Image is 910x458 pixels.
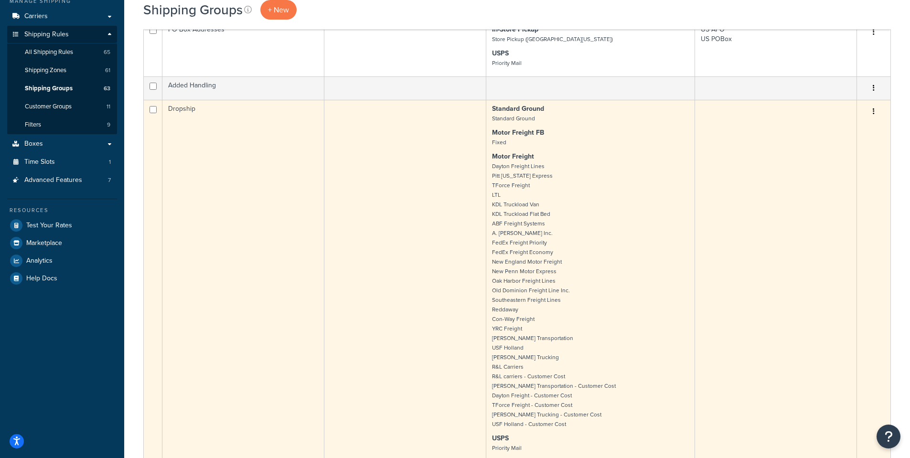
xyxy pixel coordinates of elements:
span: Time Slots [24,158,55,166]
span: Advanced Features [24,176,82,184]
span: Filters [25,121,41,129]
span: 65 [104,48,110,56]
small: Store Pickup ([GEOGRAPHIC_DATA][US_STATE]) [492,35,613,43]
small: Dayton Freight Lines Pitt [US_STATE] Express TForce Freight LTL KDL Truckload Van KDL Truckload F... [492,162,616,428]
a: Boxes [7,135,117,153]
h1: Shipping Groups [143,0,243,19]
span: Carriers [24,12,48,21]
small: Standard Ground [492,114,535,123]
a: Shipping Rules [7,26,117,43]
li: Advanced Features [7,171,117,189]
li: Shipping Groups [7,80,117,97]
span: 9 [107,121,110,129]
li: Filters [7,116,117,134]
span: Marketplace [26,239,62,247]
span: Help Docs [26,275,57,283]
span: Analytics [26,257,53,265]
a: Advanced Features 7 [7,171,117,189]
span: 61 [105,66,110,75]
span: Shipping Rules [24,31,69,39]
span: Shipping Zones [25,66,66,75]
span: 63 [104,85,110,93]
span: 1 [109,158,111,166]
strong: Standard Ground [492,104,544,114]
a: Test Your Rates [7,217,117,234]
a: Filters 9 [7,116,117,134]
span: Shipping Groups [25,85,73,93]
li: Time Slots [7,153,117,171]
li: Customer Groups [7,98,117,116]
button: Open Resource Center [877,425,900,448]
small: Priority Mail [492,59,522,67]
a: Shipping Groups 63 [7,80,117,97]
span: Boxes [24,140,43,148]
a: Carriers [7,8,117,25]
a: Time Slots 1 [7,153,117,171]
span: Customer Groups [25,103,72,111]
a: Marketplace [7,234,117,252]
span: 11 [107,103,110,111]
small: Fixed [492,138,506,147]
a: Help Docs [7,270,117,287]
td: US APO US POBox [695,21,857,76]
span: Test Your Rates [26,222,72,230]
span: 7 [108,176,111,184]
a: Shipping Zones 61 [7,62,117,79]
td: Added Handling [162,76,324,100]
small: Priority Mail [492,444,522,452]
span: + New [268,4,289,15]
span: All Shipping Rules [25,48,73,56]
strong: USPS [492,48,509,58]
strong: USPS [492,433,509,443]
li: All Shipping Rules [7,43,117,61]
strong: Motor Freight [492,151,534,161]
td: PO Box Addresses [162,21,324,76]
strong: Motor Freight FB [492,128,544,138]
a: Customer Groups 11 [7,98,117,116]
li: Shipping Rules [7,26,117,135]
a: Analytics [7,252,117,269]
li: Shipping Zones [7,62,117,79]
div: Resources [7,206,117,214]
a: All Shipping Rules 65 [7,43,117,61]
